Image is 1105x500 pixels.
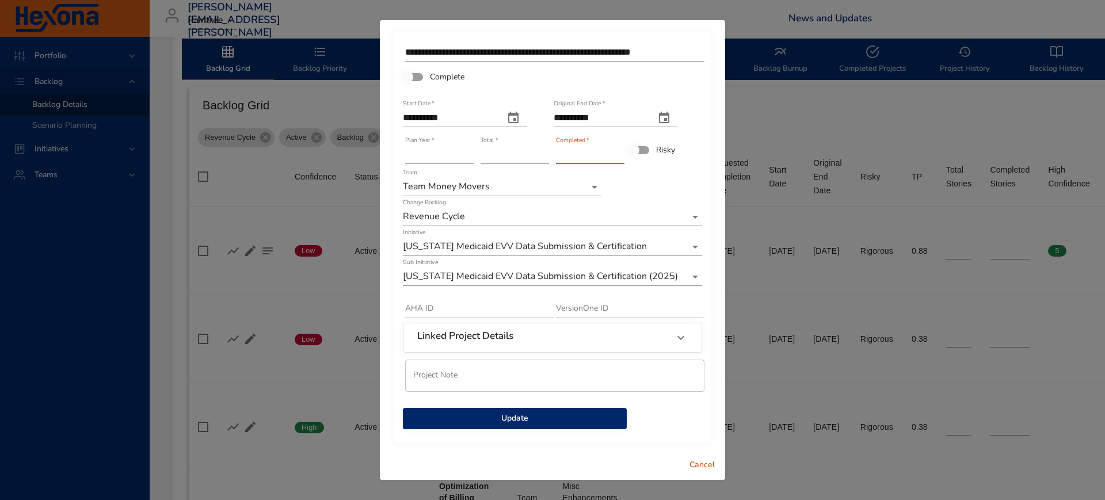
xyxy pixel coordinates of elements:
div: [US_STATE] Medicaid EVV Data Submission & Certification (2025) [403,268,702,286]
div: [US_STATE] Medicaid EVV Data Submission & Certification [403,238,702,256]
label: Sub Initiative [403,259,438,265]
div: Linked Project Details [403,323,702,352]
label: Original End Date [554,100,605,106]
span: Cancel [688,458,716,472]
span: Update [412,411,618,426]
label: Total [481,137,498,143]
button: start date [500,104,527,132]
label: Plan Year [405,137,434,143]
label: Change Backlog [403,199,446,205]
div: Revenue Cycle [403,208,702,226]
span: Complete [430,71,464,83]
button: original end date [650,104,678,132]
label: Completed [556,137,589,143]
label: Initiative [403,229,425,235]
h6: Linked Project Details [417,330,513,342]
button: Update [403,408,627,429]
label: Start Date [403,100,435,106]
label: Team [403,169,417,175]
div: Team Money Movers [403,178,601,196]
button: Cancel [684,455,721,476]
span: Risky [656,144,675,156]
